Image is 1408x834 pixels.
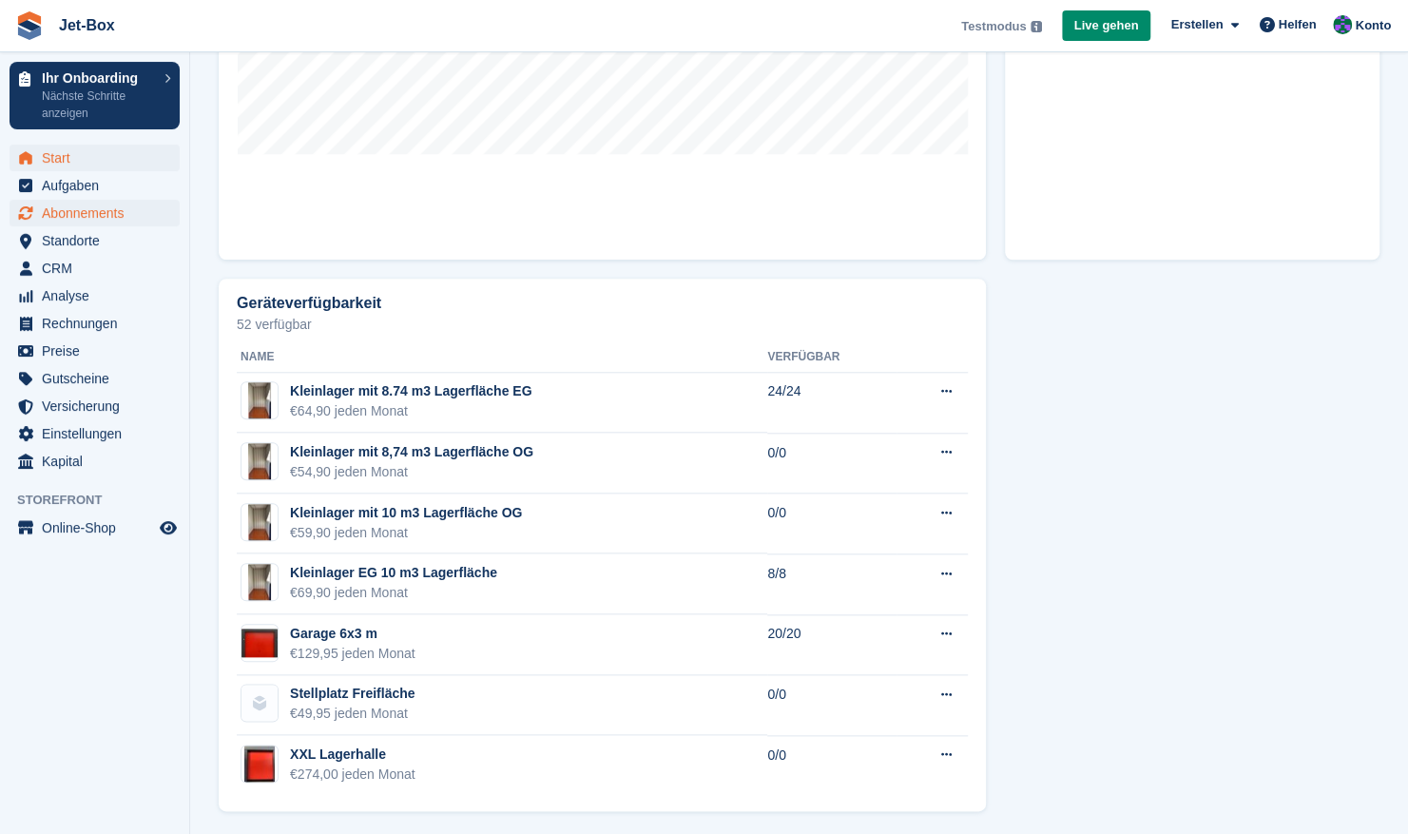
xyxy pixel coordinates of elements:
[42,282,156,309] span: Analyse
[10,145,180,171] a: menu
[290,704,415,724] div: €49,95 jeden Monat
[290,765,415,785] div: €274,00 jeden Monat
[42,338,156,364] span: Preise
[10,227,180,254] a: menu
[10,200,180,226] a: menu
[248,503,271,541] img: Innen-1.jpg
[51,10,123,41] a: Jet-Box
[248,563,271,601] img: Innen-1.jpg
[241,685,278,721] img: blank-unit-type-icon-ffbac7b88ba66c5e286b0e438baccc4b9c83835d4c34f86887a83fc20ec27e7b.svg
[1074,16,1139,35] span: Live gehen
[244,745,275,783] img: Garage-XXL-au%C3%9Fen-1.jpg
[767,433,897,494] td: 0/0
[42,200,156,226] span: Abonnements
[767,614,897,675] td: 20/20
[1333,15,1352,34] img: Marie Sophie Walzer
[42,365,156,392] span: Gutscheine
[10,172,180,199] a: menu
[290,684,415,704] div: Stellplatz Freifläche
[17,491,189,510] span: Storefront
[1062,10,1151,42] a: Live gehen
[42,145,156,171] span: Start
[237,295,381,312] h2: Geräteverfügbarkeit
[42,448,156,475] span: Kapital
[10,448,180,475] a: menu
[10,62,180,129] a: Ihr Onboarding Nächste Schritte anzeigen
[290,381,531,401] div: Kleinlager mit 8.74 m3 Lagerfläche EG
[767,675,897,736] td: 0/0
[10,420,180,447] a: menu
[10,310,180,337] a: menu
[10,255,180,281] a: menu
[290,644,415,664] div: €129,95 jeden Monat
[1031,21,1042,32] img: icon-info-grey-7440780725fd019a000dd9b08b2336e03edf1995a4989e88bcd33f0948082b44.svg
[10,338,180,364] a: menu
[1355,16,1391,35] span: Konto
[767,372,897,433] td: 24/24
[10,514,180,541] a: Speisekarte
[290,745,415,765] div: XXL Lagerhalle
[42,87,155,122] p: Nächste Schritte anzeigen
[290,523,522,543] div: €59,90 jeden Monat
[241,629,278,656] img: Garage-rot.jpg
[10,282,180,309] a: menu
[42,172,156,199] span: Aufgaben
[1170,15,1223,34] span: Erstellen
[157,516,180,539] a: Vorschau-Shop
[767,494,897,554] td: 0/0
[237,342,767,373] th: Name
[767,553,897,614] td: 8/8
[42,255,156,281] span: CRM
[10,393,180,419] a: menu
[290,503,522,523] div: Kleinlager mit 10 m3 Lagerfläche OG
[42,310,156,337] span: Rechnungen
[42,71,155,85] p: Ihr Onboarding
[10,365,180,392] a: menu
[767,735,897,795] td: 0/0
[42,227,156,254] span: Standorte
[42,420,156,447] span: Einstellungen
[248,381,271,419] img: Innen-1.jpg
[237,318,968,331] p: 52 verfügbar
[290,401,531,421] div: €64,90 jeden Monat
[290,624,415,644] div: Garage 6x3 m
[42,514,156,541] span: Online-Shop
[42,393,156,419] span: Versicherung
[1279,15,1317,34] span: Helfen
[767,342,897,373] th: Verfügbar
[290,442,533,462] div: Kleinlager mit 8,74 m3 Lagerfläche OG
[961,17,1026,36] span: Testmodus
[290,563,497,583] div: Kleinlager EG 10 m3 Lagerfläche
[290,462,533,482] div: €54,90 jeden Monat
[248,442,271,480] img: Innen-1.jpg
[15,11,44,40] img: stora-icon-8386f47178a22dfd0bd8f6a31ec36ba5ce8667c1dd55bd0f319d3a0aa187defe.svg
[290,583,497,603] div: €69,90 jeden Monat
